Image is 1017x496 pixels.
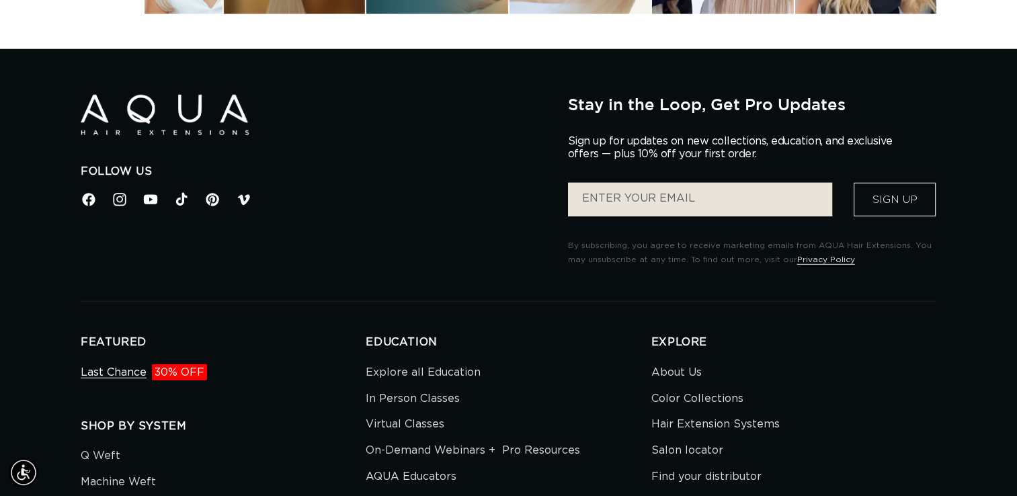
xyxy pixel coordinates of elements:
a: Explore all Education [366,363,481,386]
a: In Person Classes [366,386,460,412]
h2: Stay in the Loop, Get Pro Updates [567,95,936,114]
a: Last Chance30% OFF [81,363,207,386]
button: Sign Up [854,183,936,216]
img: Aqua Hair Extensions [81,95,249,136]
h2: FEATURED [81,335,366,349]
p: By subscribing, you agree to receive marketing emails from AQUA Hair Extensions. You may unsubscr... [567,239,936,267]
a: Machine Weft [81,469,156,495]
a: On-Demand Webinars + Pro Resources [366,438,580,464]
a: Virtual Classes [366,411,444,438]
h2: EDUCATION [366,335,651,349]
a: AQUA Educators [366,464,456,490]
a: Salon locator [651,438,723,464]
h2: Follow Us [81,165,547,179]
a: Hair Extension Systems [651,411,780,438]
a: Q Weft [81,446,120,469]
iframe: Chat Widget [950,431,1017,496]
span: 30% OFF [152,364,207,380]
div: Accessibility Menu [9,458,38,487]
h2: EXPLORE [651,335,936,349]
p: Sign up for updates on new collections, education, and exclusive offers — plus 10% off your first... [567,135,903,161]
a: Find your distributor [651,464,762,490]
a: About Us [651,363,702,386]
a: Color Collections [651,386,743,412]
h2: SHOP BY SYSTEM [81,419,366,433]
a: Privacy Policy [797,255,854,263]
input: ENTER YOUR EMAIL [568,183,832,216]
